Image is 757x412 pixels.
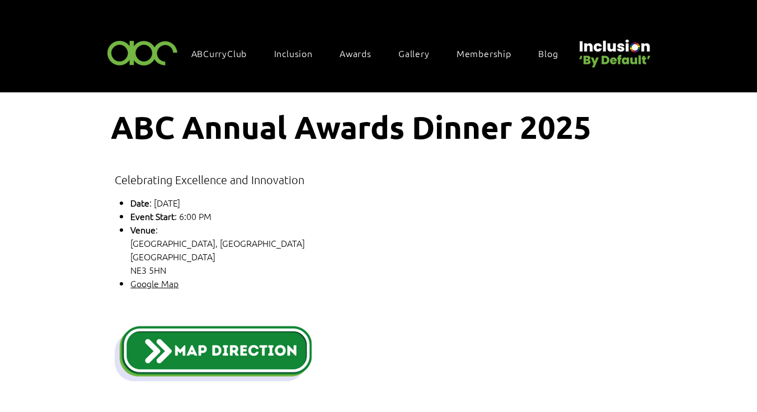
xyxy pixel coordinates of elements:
[186,41,264,65] a: ABCurryClub
[115,322,312,384] img: Blue Modern Game Button Twitch Panel.png
[451,41,528,65] a: Membership
[111,107,591,146] span: ABC Annual Awards Dinner 2025
[130,210,175,222] span: Event Start
[104,36,181,69] img: ABC-Logo-Blank-Background-01-01-2.png
[186,41,575,65] nav: Site
[398,47,430,59] span: Gallery
[191,47,247,59] span: ABCurryClub
[340,47,372,59] span: Awards
[130,209,509,223] p: : 6:00 PM
[334,41,388,65] div: Awards
[115,173,304,186] span: Celebrating Excellence and Innovation
[130,223,509,277] p: : [GEOGRAPHIC_DATA], [GEOGRAPHIC_DATA] [GEOGRAPHIC_DATA] NE3 5HN
[130,277,178,289] a: Google Map
[130,196,509,209] p: : [DATE]
[533,41,575,65] a: Blog
[575,30,652,69] img: Untitled design (22).png
[393,41,446,65] a: Gallery
[130,196,149,209] span: Date
[130,223,156,236] span: Venue
[274,47,313,59] span: Inclusion
[269,41,330,65] div: Inclusion
[538,47,558,59] span: Blog
[457,47,511,59] span: Membership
